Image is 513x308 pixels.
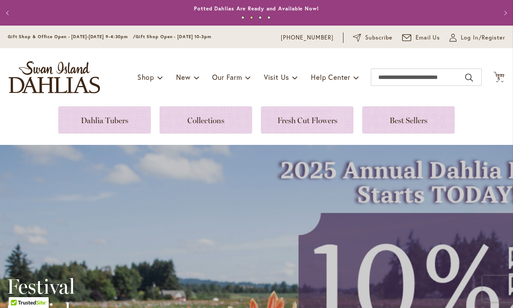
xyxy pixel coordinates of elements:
a: Potted Dahlias Are Ready and Available Now! [194,5,319,12]
span: Shop [137,72,154,82]
span: Our Farm [212,72,242,82]
button: 3 of 4 [259,16,262,19]
a: Subscribe [353,33,393,42]
span: Visit Us [264,72,289,82]
button: 4 of 4 [267,16,270,19]
span: Subscribe [365,33,393,42]
a: [PHONE_NUMBER] [281,33,333,42]
button: 5 [493,72,504,83]
span: 5 [497,76,500,82]
a: store logo [9,61,100,93]
span: Email Us [416,33,440,42]
span: Gift Shop Open - [DATE] 10-3pm [136,34,211,39]
button: Next [496,4,513,22]
a: Email Us [402,33,440,42]
span: Help Center [311,72,350,82]
button: 2 of 4 [250,16,253,19]
button: 1 of 4 [241,16,244,19]
span: Log In/Register [461,33,505,42]
span: Gift Shop & Office Open - [DATE]-[DATE] 9-4:30pm / [8,34,136,39]
span: New [176,72,190,82]
a: Log In/Register [450,33,505,42]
